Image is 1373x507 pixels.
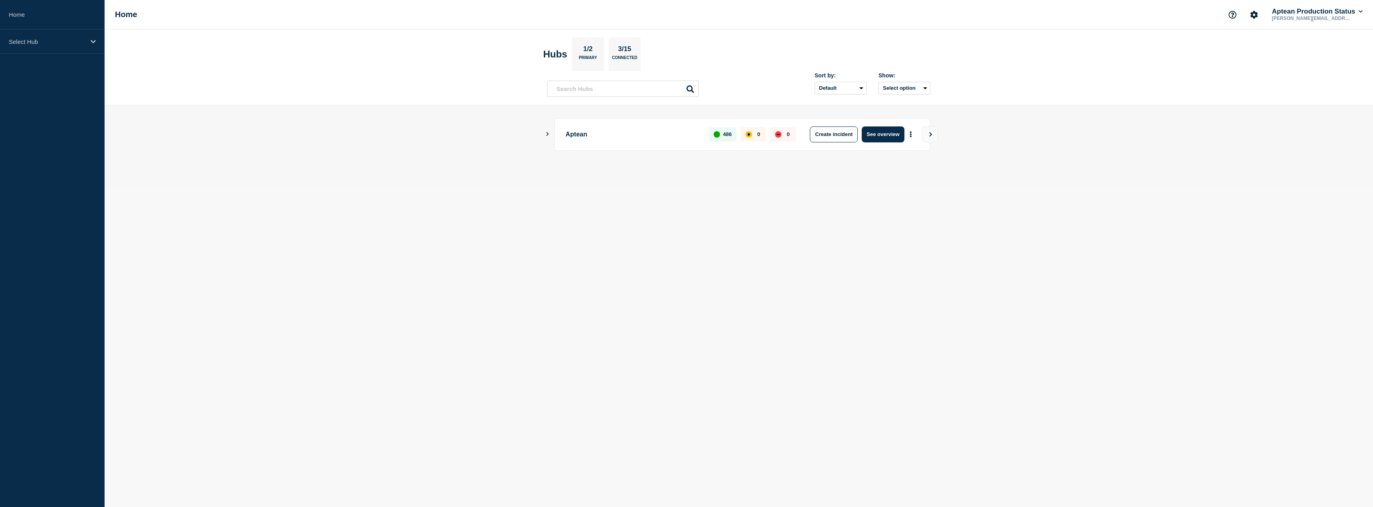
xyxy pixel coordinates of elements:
[862,126,904,142] button: See overview
[1246,6,1262,23] button: Account settings
[810,126,858,142] button: Create incident
[543,49,567,60] h2: Hubs
[746,131,752,138] div: affected
[757,131,760,137] p: 0
[1224,6,1241,23] button: Support
[815,72,867,79] div: Sort by:
[878,82,930,95] button: Select option
[580,45,596,55] p: 1/2
[546,131,550,137] button: Show Connected Hubs
[579,55,597,64] p: Primary
[714,131,720,138] div: up
[615,45,634,55] p: 3/15
[9,38,85,45] p: Select Hub
[775,131,781,138] div: down
[115,10,137,19] h1: Home
[723,131,732,137] p: 486
[612,55,637,64] p: Connected
[815,82,867,95] select: Sort by
[906,127,916,142] button: More actions
[566,126,700,142] p: Aptean
[922,126,938,142] button: View
[1270,16,1353,21] p: [PERSON_NAME][EMAIL_ADDRESS][PERSON_NAME][DOMAIN_NAME]
[547,81,699,97] input: Search Hubs
[1270,8,1364,16] button: Aptean Production Status
[878,72,930,79] div: Show:
[787,131,789,137] p: 0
